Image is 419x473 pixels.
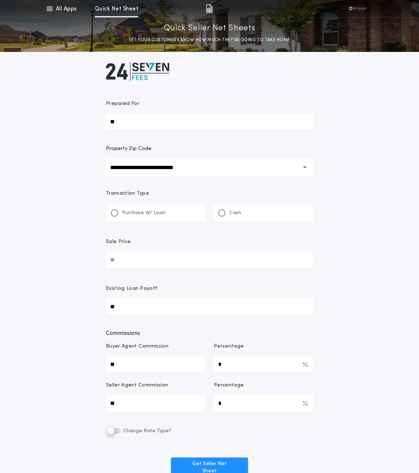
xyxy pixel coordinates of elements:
[106,113,313,131] input: Prepared For
[106,356,205,373] input: Buyer Agent Commission
[106,238,131,246] p: Sale Price
[214,343,244,350] p: Percentage
[206,4,213,13] img: img
[347,5,368,12] img: vs-icon
[106,251,313,269] input: Sale Price
[214,356,313,373] input: Percentage
[122,428,171,434] span: Change Rate Type?
[106,100,139,107] p: Prepared For
[106,343,168,350] p: Buyer Agent Commission
[106,285,157,292] p: Existing Loan Payoff
[122,209,166,217] p: Purchase W/ Loan
[106,395,205,412] input: Seller Agent Commission
[106,190,313,197] p: Transaction Type
[214,395,313,412] input: Percentage
[106,145,152,153] label: Property Zip Code
[106,329,313,338] span: Commissions
[214,382,244,389] p: Percentage
[106,382,168,389] p: Seller Agent Commission
[106,298,313,315] input: Existing Loan Payoff
[106,62,169,81] img: logo
[164,23,256,34] p: Quick Seller Net Sheets
[229,209,241,217] p: Cash
[129,36,290,44] p: LET YOUR CUSTOMERS KNOW HOW MUCH THEY’RE GOING TO TAKE HOME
